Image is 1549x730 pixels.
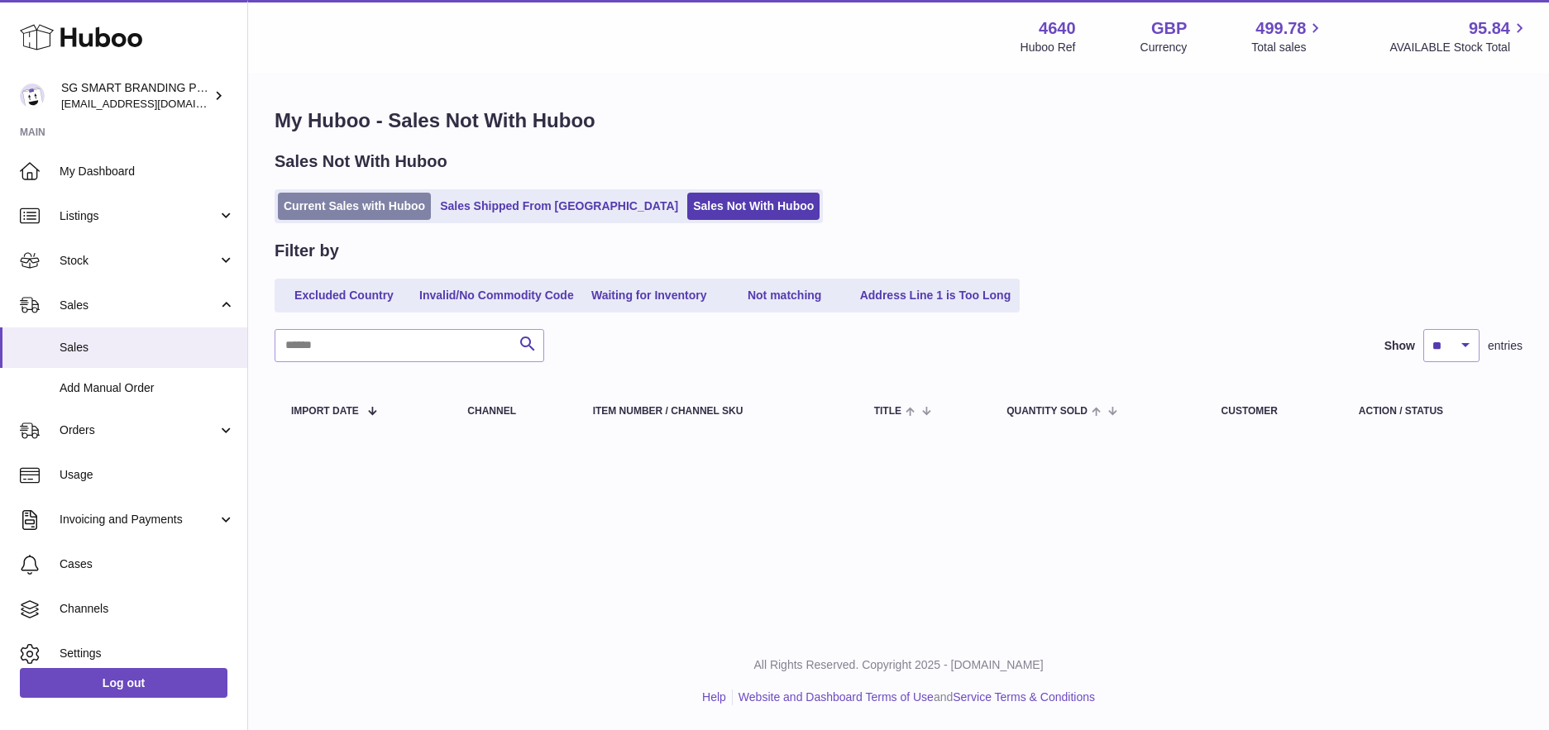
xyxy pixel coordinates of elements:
[1140,40,1188,55] div: Currency
[60,253,218,269] span: Stock
[278,193,431,220] a: Current Sales with Huboo
[702,690,726,704] a: Help
[1222,406,1326,417] div: Customer
[275,150,447,173] h2: Sales Not With Huboo
[60,422,218,438] span: Orders
[61,97,243,110] span: [EMAIL_ADDRESS][DOMAIN_NAME]
[593,406,841,417] div: Item Number / Channel SKU
[739,690,934,704] a: Website and Dashboard Terms of Use
[733,689,1095,705] li: and
[583,282,715,309] a: Waiting for Inventory
[20,668,227,698] a: Log out
[1389,17,1529,55] a: 95.84 AVAILABLE Stock Total
[1359,406,1506,417] div: Action / Status
[434,193,684,220] a: Sales Shipped From [GEOGRAPHIC_DATA]
[60,556,235,572] span: Cases
[291,406,359,417] span: Import date
[275,240,339,262] h2: Filter by
[874,406,901,417] span: Title
[414,282,580,309] a: Invalid/No Commodity Code
[1384,338,1415,354] label: Show
[60,512,218,527] span: Invoicing and Payments
[854,282,1017,309] a: Address Line 1 is Too Long
[1251,17,1325,55] a: 499.78 Total sales
[60,208,218,224] span: Listings
[60,298,218,313] span: Sales
[60,601,235,617] span: Channels
[1039,17,1076,40] strong: 4640
[60,646,235,661] span: Settings
[953,690,1095,704] a: Service Terms & Conditions
[1151,17,1187,40] strong: GBP
[467,406,559,417] div: Channel
[20,83,45,108] img: uktopsmileshipping@gmail.com
[60,164,235,179] span: My Dashboard
[1021,40,1076,55] div: Huboo Ref
[1251,40,1325,55] span: Total sales
[275,107,1523,134] h1: My Huboo - Sales Not With Huboo
[60,380,235,396] span: Add Manual Order
[278,282,410,309] a: Excluded Country
[1006,406,1088,417] span: Quantity Sold
[687,193,820,220] a: Sales Not With Huboo
[61,80,210,112] div: SG SMART BRANDING PTE. LTD.
[1255,17,1306,40] span: 499.78
[1488,338,1523,354] span: entries
[1389,40,1529,55] span: AVAILABLE Stock Total
[1469,17,1510,40] span: 95.84
[60,340,235,355] span: Sales
[719,282,851,309] a: Not matching
[60,467,235,483] span: Usage
[261,657,1536,673] p: All Rights Reserved. Copyright 2025 - [DOMAIN_NAME]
